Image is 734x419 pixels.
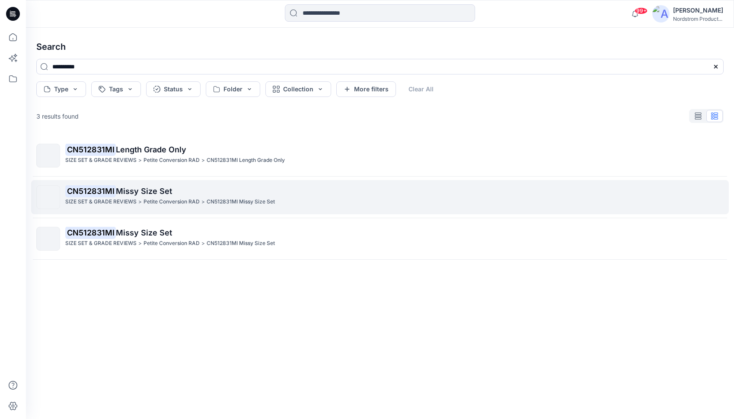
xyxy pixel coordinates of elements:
[201,239,205,248] p: >
[207,197,275,206] p: CN512831MI Missy Size Set
[116,228,172,237] span: Missy Size Set
[138,197,142,206] p: >
[31,222,729,256] a: CN512831MIMissy Size SetSIZE SET & GRADE REVIEWS>Petite Conversion RAD>CN512831MI Missy Size Set
[36,81,86,97] button: Type
[65,226,116,239] mark: CN512831MI
[635,7,648,14] span: 99+
[336,81,396,97] button: More filters
[65,185,116,197] mark: CN512831MI
[146,81,201,97] button: Status
[65,143,116,155] mark: CN512831MI
[673,16,723,22] div: Nordstrom Product...
[265,81,331,97] button: Collection
[652,5,670,23] img: avatar
[65,156,137,165] p: SIZE SET & GRADE REVIEWS
[206,81,260,97] button: Folder
[36,112,79,121] p: 3 results found
[31,180,729,214] a: CN512831MIMissy Size SetSIZE SET & GRADE REVIEWS>Petite Conversion RAD>CN512831MI Missy Size Set
[144,239,200,248] p: Petite Conversion RAD
[144,197,200,206] p: Petite Conversion RAD
[91,81,141,97] button: Tags
[207,239,275,248] p: CN512831MI Missy Size Set
[116,187,172,196] span: Missy Size Set
[116,145,186,154] span: Length Grade Only
[201,156,205,165] p: >
[65,239,137,248] p: SIZE SET & GRADE REVIEWS
[29,35,731,59] h4: Search
[31,139,729,173] a: CN512831MILength Grade OnlySIZE SET & GRADE REVIEWS>Petite Conversion RAD>CN512831MI Length Grade...
[144,156,200,165] p: Petite Conversion RAD
[138,156,142,165] p: >
[207,156,285,165] p: CN512831MI Length Grade Only
[138,239,142,248] p: >
[65,197,137,206] p: SIZE SET & GRADE REVIEWS
[201,197,205,206] p: >
[673,5,723,16] div: [PERSON_NAME]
